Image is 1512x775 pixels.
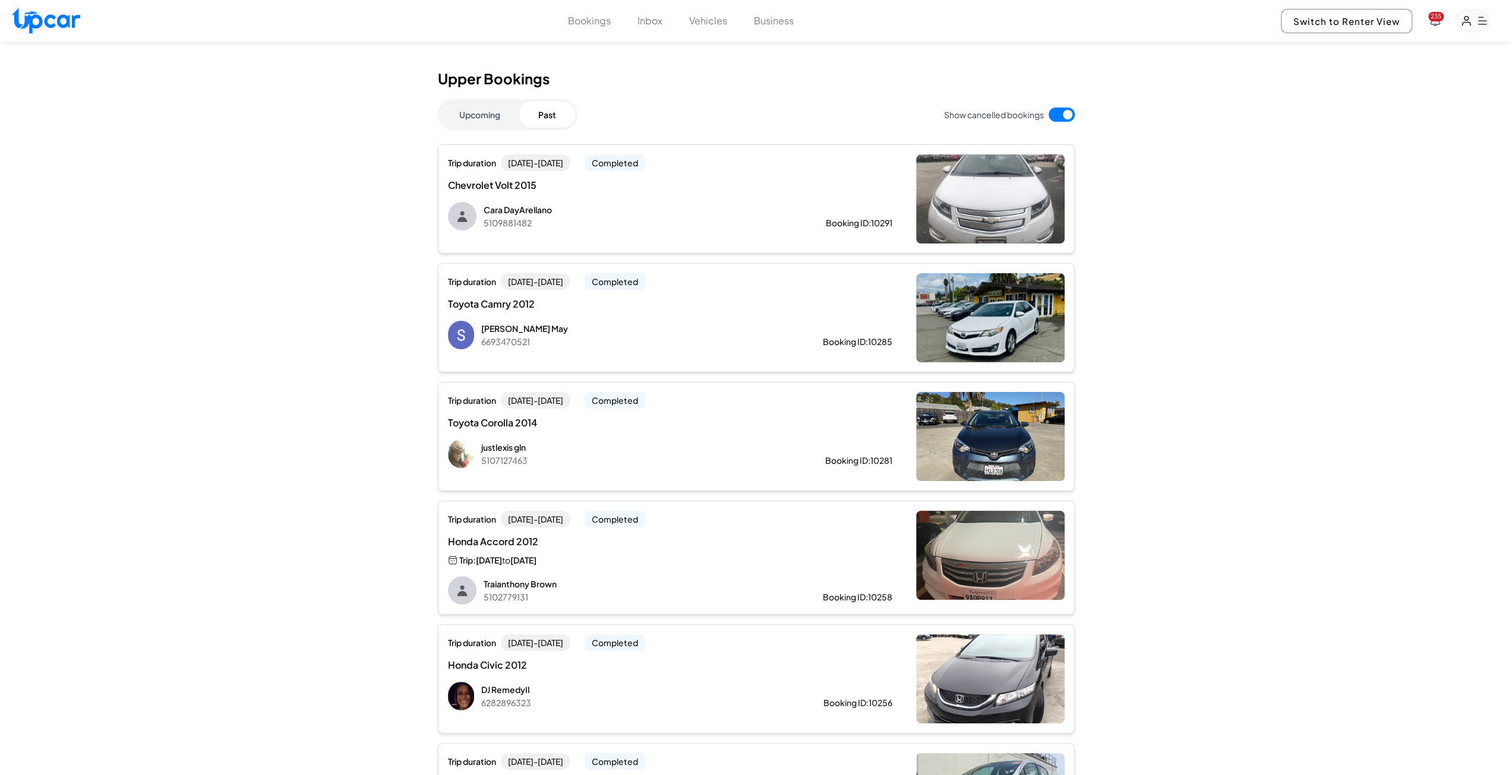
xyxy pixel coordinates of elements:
p: [PERSON_NAME] May [481,322,785,334]
button: Vehicles [689,14,727,28]
span: Trip duration [448,276,496,287]
button: Bookings [568,14,611,28]
img: Chevrolet Volt 2015 [916,154,1065,243]
span: Completed [585,154,645,171]
span: Completed [585,273,645,290]
img: Honda Accord 2012 [916,511,1065,600]
span: Completed [585,392,645,409]
span: Trip duration [448,394,496,406]
span: Trip duration [448,637,496,649]
button: Upcoming [440,102,519,128]
span: [DATE] - [DATE] [501,634,570,651]
img: DJ RemedyII [448,682,474,710]
img: Upcar Logo [12,8,80,33]
button: Switch to Renter View [1281,9,1412,33]
div: Booking ID: 10281 [825,454,892,466]
span: [DATE] - [DATE] [501,273,570,290]
h1: Upper Bookings [438,70,1075,87]
span: [DATE] [476,555,502,565]
p: 6693470521 [481,336,785,347]
span: Chevrolet Volt 2015 [448,178,692,192]
button: Business [754,14,794,28]
span: to [502,555,510,565]
p: justlexis gln [481,441,787,453]
span: Completed [585,753,645,770]
span: [DATE] - [DATE] [501,753,570,770]
span: Toyota Camry 2012 [448,297,692,311]
button: Past [519,102,575,128]
img: Stefani May [448,321,474,349]
span: Toyota Corolla 2014 [448,416,692,430]
span: Honda Accord 2012 [448,534,692,549]
span: Trip: [459,554,476,566]
p: 5102779131 [484,591,785,603]
span: Honda Civic 2012 [448,658,692,672]
p: DJ RemedyII [481,684,785,695]
p: 6282896323 [481,697,785,708]
img: Toyota Corolla 2014 [916,392,1065,481]
span: Trip duration [448,755,496,767]
span: [DATE] - [DATE] [501,511,570,527]
span: [DATE] - [DATE] [501,154,570,171]
button: Inbox [637,14,662,28]
p: Cara DayArellano [484,204,788,216]
img: justlexis gln [448,439,474,468]
span: Trip duration [448,513,496,525]
img: Toyota Camry 2012 [916,273,1065,362]
p: Traianthony Brown [484,578,785,590]
div: Booking ID: 10291 [826,217,892,229]
span: [DATE] [510,555,536,565]
div: Booking ID: 10256 [823,697,892,708]
div: Booking ID: 10285 [823,336,892,347]
span: [DATE] - [DATE] [501,392,570,409]
p: 5107127463 [481,454,787,466]
span: Show cancelled bookings [944,109,1044,121]
img: Honda Civic 2012 [916,634,1065,723]
span: Completed [585,634,645,651]
span: You have new notifications [1428,12,1444,21]
div: Booking ID: 10258 [823,591,892,603]
p: 5109881482 [484,217,788,229]
span: Trip duration [448,157,496,169]
span: Completed [585,511,645,527]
